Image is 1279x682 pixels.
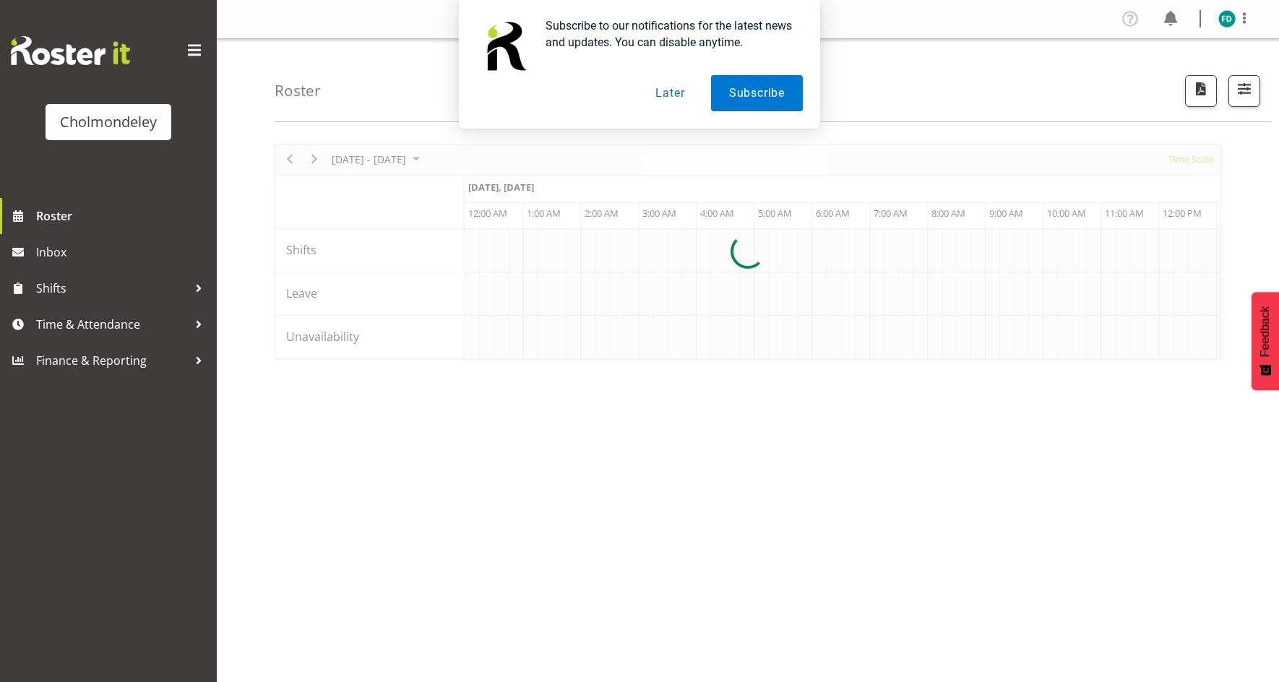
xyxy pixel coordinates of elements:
div: Subscribe to our notifications for the latest news and updates. You can disable anytime. [534,17,803,51]
button: Subscribe [711,75,803,111]
button: Feedback - Show survey [1252,292,1279,390]
span: Time & Attendance [36,314,188,335]
span: Finance & Reporting [36,350,188,371]
button: Later [637,75,702,111]
span: Feedback [1259,306,1272,357]
span: Roster [36,205,210,227]
span: Shifts [36,277,188,299]
img: notification icon [476,17,534,75]
span: Inbox [36,241,210,263]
